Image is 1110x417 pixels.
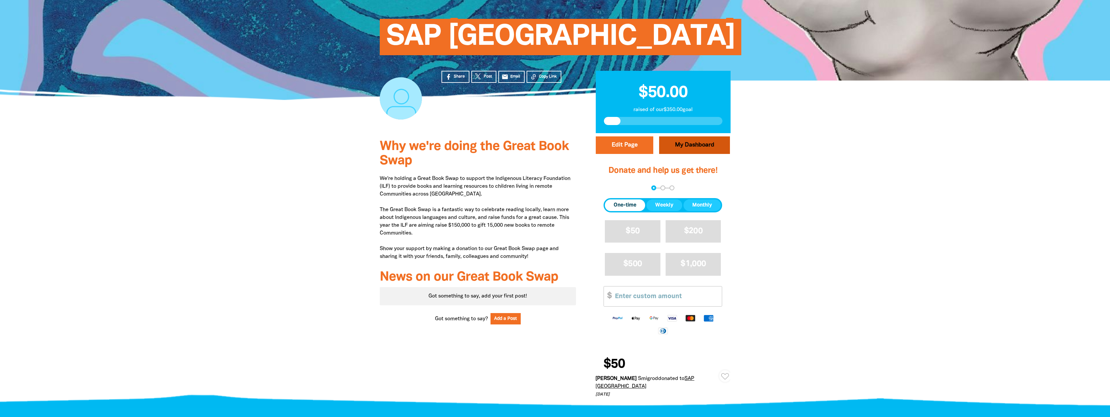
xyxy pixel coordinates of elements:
[627,314,645,322] img: Apple Pay logo
[380,270,576,284] h3: News on our Great Book Swap
[645,314,663,322] img: Google Pay logo
[454,74,465,80] span: Share
[539,74,557,80] span: Copy Link
[623,260,642,268] span: $500
[646,199,682,211] button: Weekly
[380,141,569,167] span: Why we're doing the Great Book Swap
[638,376,658,381] em: Smigrod
[681,260,706,268] span: $1,000
[626,227,640,235] span: $50
[596,136,653,154] button: Edit Page
[639,85,688,100] span: $50.00
[605,199,645,211] button: One-time
[604,309,722,339] div: Available payment methods
[681,314,699,322] img: Mastercard logo
[527,71,561,83] button: Copy Link
[608,314,627,322] img: Paypal logo
[498,71,525,83] a: emailEmail
[651,185,656,190] button: Navigate to step 1 of 3 to enter your donation amount
[604,198,722,212] div: Donation frequency
[614,201,636,209] span: One-time
[502,73,508,80] i: email
[699,314,718,322] img: American Express logo
[666,220,721,243] button: $200
[605,253,660,275] button: $500
[441,71,469,83] a: Share
[663,314,681,322] img: Visa logo
[435,315,488,323] span: Got something to say?
[510,74,520,80] span: Email
[666,253,721,275] button: $1,000
[380,287,576,305] div: Paginated content
[605,220,660,243] button: $50
[491,313,521,324] button: Add a Post
[658,376,684,381] span: donated to
[595,354,730,398] div: Donation stream
[604,286,612,306] span: $
[655,201,673,209] span: Weekly
[684,227,703,235] span: $200
[595,392,725,398] p: [DATE]
[471,71,496,83] a: Post
[608,167,718,174] span: Donate and help us get there!
[380,287,576,305] div: Got something to say, add your first post!
[692,201,712,209] span: Monthly
[604,358,625,371] span: $50
[610,286,722,306] input: Enter custom amount
[660,185,665,190] button: Navigate to step 2 of 3 to enter your details
[670,185,674,190] button: Navigate to step 3 of 3 to enter your payment details
[595,376,637,381] em: [PERSON_NAME]
[683,199,721,211] button: Monthly
[386,24,735,55] span: SAP [GEOGRAPHIC_DATA]
[484,74,492,80] span: Post
[659,136,730,154] a: My Dashboard
[654,327,672,335] img: Diners Club logo
[604,106,722,114] p: raised of our $350.00 goal
[380,175,576,260] p: We're holding a Great Book Swap to support the Indigenous Literacy Foundation (ILF) to provide bo...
